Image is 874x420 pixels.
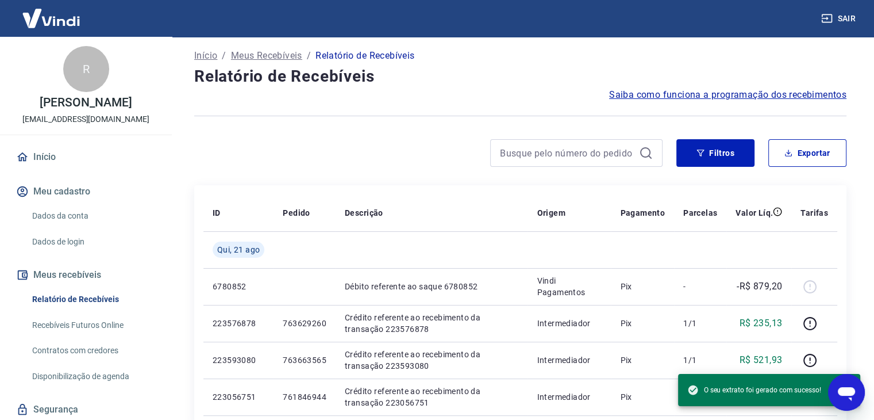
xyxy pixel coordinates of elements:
[28,288,158,311] a: Relatório de Recebíveis
[307,49,311,63] p: /
[737,280,782,293] p: -R$ 879,20
[537,391,602,403] p: Intermediador
[740,316,783,330] p: R$ 235,13
[213,207,221,219] p: ID
[14,262,158,288] button: Meus recebíveis
[683,281,717,292] p: -
[345,312,518,335] p: Crédito referente ao recebimento da transação 223576878
[620,318,665,329] p: Pix
[283,354,326,366] p: 763663565
[620,391,665,403] p: Pix
[620,207,665,219] p: Pagamento
[500,144,634,162] input: Busque pelo número do pedido
[345,281,518,292] p: Débito referente ao saque 6780852
[213,354,264,366] p: 223593080
[40,97,132,109] p: [PERSON_NAME]
[768,139,846,167] button: Exportar
[683,354,717,366] p: 1/1
[194,65,846,88] h4: Relatório de Recebíveis
[537,207,565,219] p: Origem
[345,207,383,219] p: Descrição
[620,281,665,292] p: Pix
[63,46,109,92] div: R
[676,139,754,167] button: Filtros
[28,204,158,228] a: Dados da conta
[28,339,158,362] a: Contratos com credores
[213,391,264,403] p: 223056751
[819,8,860,29] button: Sair
[14,144,158,170] a: Início
[315,49,414,63] p: Relatório de Recebíveis
[22,113,149,125] p: [EMAIL_ADDRESS][DOMAIN_NAME]
[28,314,158,337] a: Recebíveis Futuros Online
[609,88,846,102] a: Saiba como funciona a programação dos recebimentos
[14,1,88,36] img: Vindi
[28,230,158,254] a: Dados de login
[28,365,158,388] a: Disponibilização de agenda
[683,318,717,329] p: 1/1
[537,275,602,298] p: Vindi Pagamentos
[740,353,783,367] p: R$ 521,93
[620,354,665,366] p: Pix
[14,179,158,204] button: Meu cadastro
[194,49,217,63] a: Início
[345,385,518,408] p: Crédito referente ao recebimento da transação 223056751
[213,318,264,329] p: 223576878
[283,318,326,329] p: 763629260
[231,49,302,63] a: Meus Recebíveis
[283,391,326,403] p: 761846944
[537,318,602,329] p: Intermediador
[800,207,828,219] p: Tarifas
[283,207,310,219] p: Pedido
[222,49,226,63] p: /
[213,281,264,292] p: 6780852
[687,384,821,396] span: O seu extrato foi gerado com sucesso!
[828,374,865,411] iframe: Botão para abrir a janela de mensagens
[736,207,773,219] p: Valor Líq.
[537,354,602,366] p: Intermediador
[345,349,518,372] p: Crédito referente ao recebimento da transação 223593080
[683,207,717,219] p: Parcelas
[217,244,260,255] span: Qui, 21 ago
